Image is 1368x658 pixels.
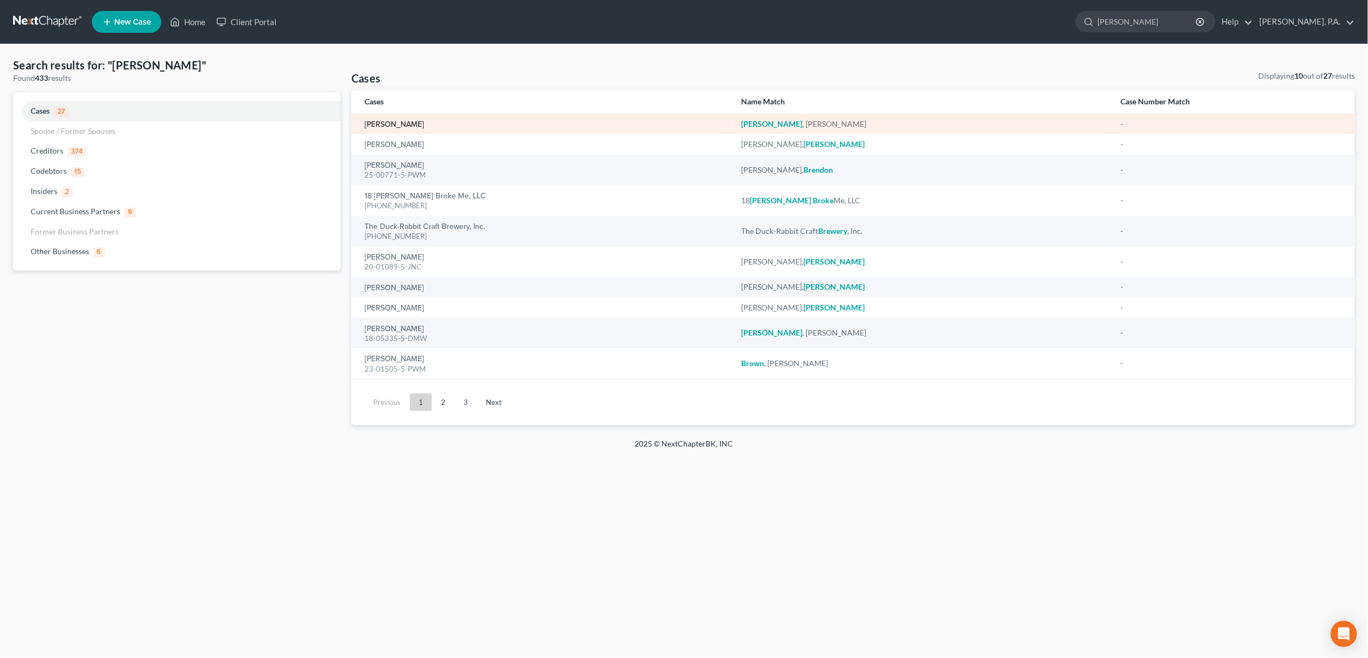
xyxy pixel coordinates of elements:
[1121,119,1342,130] div: -
[1112,90,1355,114] th: Case Number Match
[732,90,1112,114] th: Name Match
[741,226,1103,237] div: The Duck-Rabbit Craft , Inc.
[1331,621,1357,647] div: Open Intercom Messenger
[1121,164,1342,175] div: -
[54,107,69,117] span: 27
[31,146,63,155] span: Creditors
[750,196,811,205] em: [PERSON_NAME]
[741,281,1103,292] div: [PERSON_NAME],
[365,121,424,128] a: [PERSON_NAME]
[365,231,724,242] div: [PHONE_NUMBER]
[365,325,424,333] a: [PERSON_NAME]
[365,192,486,200] a: 18 [PERSON_NAME] Broke Me, LLC
[13,141,340,161] a: Creditors374
[818,226,847,236] em: Brewery
[813,196,833,205] em: Broke
[13,101,340,121] a: Cases27
[68,147,86,157] span: 374
[432,393,454,411] a: 2
[741,139,1103,150] div: [PERSON_NAME],
[741,328,802,337] em: [PERSON_NAME]
[365,170,724,180] div: 25-00771-5-PWM
[741,119,802,128] em: [PERSON_NAME]
[365,284,424,292] a: [PERSON_NAME]
[31,126,115,136] span: Spouse / Former Spouses
[365,304,424,312] a: [PERSON_NAME]
[1254,12,1354,32] a: [PERSON_NAME], P.A.
[351,70,381,86] h4: Cases
[31,227,119,236] span: Former Business Partners
[365,364,724,374] div: 23-01505-5-PWM
[31,246,89,256] span: Other Businesses
[741,164,1103,175] div: [PERSON_NAME],
[1121,327,1342,338] div: -
[13,57,340,73] h4: Search results for: "[PERSON_NAME]"
[31,106,50,115] span: Cases
[365,333,724,344] div: 18-05335-5-DMW
[62,187,73,197] span: 2
[1121,226,1342,237] div: -
[455,393,477,411] a: 3
[1121,358,1342,369] div: -
[741,119,1103,130] div: , [PERSON_NAME]
[93,248,105,257] span: 6
[1121,139,1342,150] div: -
[365,254,424,261] a: [PERSON_NAME]
[13,161,340,181] a: Codebtors15
[373,438,996,458] div: 2025 © NextChapterBK, INC
[365,355,424,363] a: [PERSON_NAME]
[477,393,510,411] a: Next
[803,139,865,149] em: [PERSON_NAME]
[741,195,1103,206] div: 18 Me, LLC
[741,358,1103,369] div: , [PERSON_NAME]
[803,303,865,312] em: [PERSON_NAME]
[1097,11,1197,32] input: Search by name...
[13,73,340,84] div: Found results
[13,242,340,262] a: Other Businesses6
[31,166,67,175] span: Codebtors
[365,223,485,231] a: The Duck-Rabbit Craft Brewery, Inc.
[365,262,724,272] div: 20-01089-5-JNC
[365,162,424,169] a: [PERSON_NAME]
[114,18,151,26] span: New Case
[410,393,432,411] a: 1
[13,121,340,141] a: Spouse / Former Spouses
[31,186,57,196] span: Insiders
[13,202,340,222] a: Current Business Partners9
[165,12,211,32] a: Home
[803,257,865,266] em: [PERSON_NAME]
[741,327,1103,338] div: , [PERSON_NAME]
[1216,12,1253,32] a: Help
[1323,71,1332,80] strong: 27
[1121,256,1342,267] div: -
[31,207,120,216] span: Current Business Partners
[741,302,1103,313] div: [PERSON_NAME],
[741,359,764,368] em: Brown
[365,141,424,149] a: [PERSON_NAME]
[13,222,340,242] a: Former Business Partners
[803,282,865,291] em: [PERSON_NAME]
[803,165,833,174] em: Brendon
[1121,281,1342,292] div: -
[125,208,136,218] span: 9
[211,12,282,32] a: Client Portal
[71,167,85,177] span: 15
[741,256,1103,267] div: [PERSON_NAME],
[35,73,48,83] strong: 433
[1258,70,1355,81] div: Displaying out of results
[351,90,732,114] th: Cases
[365,201,724,211] div: [PHONE_NUMBER]
[1294,71,1303,80] strong: 10
[1121,302,1342,313] div: -
[13,181,340,202] a: Insiders2
[1121,195,1342,206] div: -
